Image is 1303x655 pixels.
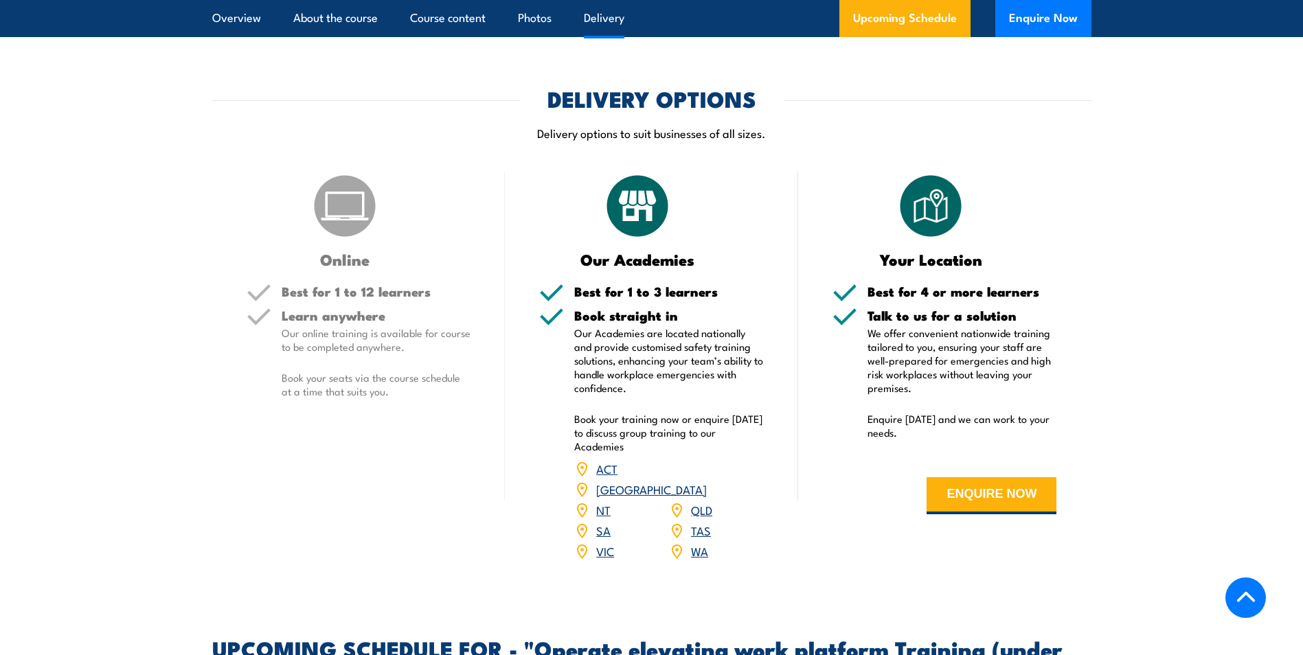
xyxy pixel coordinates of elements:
h5: Best for 1 to 3 learners [574,285,764,298]
p: Enquire [DATE] and we can work to your needs. [868,412,1057,439]
h5: Best for 4 or more learners [868,285,1057,298]
a: TAS [691,522,711,538]
h5: Best for 1 to 12 learners [282,285,471,298]
p: Delivery options to suit businesses of all sizes. [212,125,1091,141]
button: ENQUIRE NOW [927,477,1056,514]
a: SA [596,522,611,538]
h5: Learn anywhere [282,309,471,322]
h3: Our Academies [539,251,736,267]
p: Our Academies are located nationally and provide customised safety training solutions, enhancing ... [574,326,764,395]
a: QLD [691,501,712,518]
a: [GEOGRAPHIC_DATA] [596,481,707,497]
p: Book your training now or enquire [DATE] to discuss group training to our Academies [574,412,764,453]
h3: Your Location [832,251,1030,267]
p: Our online training is available for course to be completed anywhere. [282,326,471,354]
a: ACT [596,460,617,476]
h2: DELIVERY OPTIONS [547,89,756,108]
h5: Talk to us for a solution [868,309,1057,322]
p: We offer convenient nationwide training tailored to you, ensuring your staff are well-prepared fo... [868,326,1057,395]
a: VIC [596,542,614,559]
a: NT [596,501,611,518]
h5: Book straight in [574,309,764,322]
a: WA [691,542,708,559]
h3: Online [247,251,444,267]
p: Book your seats via the course schedule at a time that suits you. [282,371,471,398]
